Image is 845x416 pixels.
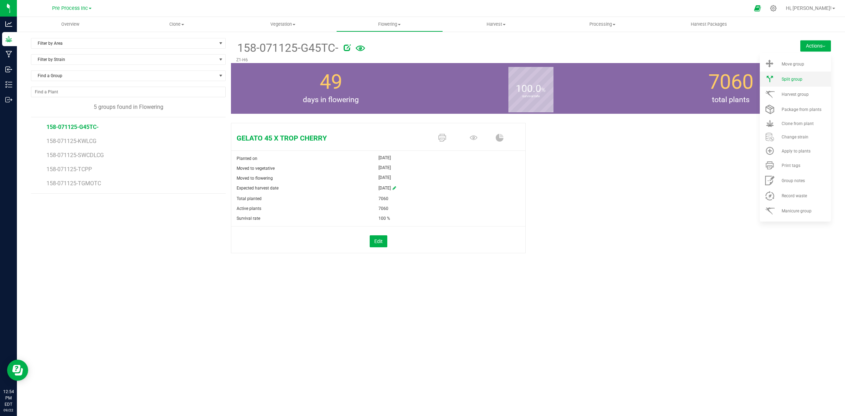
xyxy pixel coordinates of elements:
inline-svg: Inventory [5,81,12,88]
span: 49 [320,70,342,94]
a: Clone [123,17,230,32]
span: Find a Group [31,71,217,81]
span: [DATE] [378,154,391,162]
span: GELATO 45 X TROP CHERRY [231,133,428,143]
inline-svg: Outbound [5,96,12,103]
span: Filter by Strain [31,55,217,64]
span: Pre Process Inc [52,5,88,11]
a: Overview [17,17,123,32]
span: [DATE] [378,183,391,194]
inline-svg: Analytics [5,20,12,27]
span: Vegetation [230,21,336,27]
group-info-box: Survival rate [436,63,626,114]
span: 7060 [708,70,753,94]
span: Harvest [443,21,549,27]
span: Move group [782,62,804,67]
div: Manage settings [769,5,778,12]
span: Active plants [237,206,261,211]
inline-svg: Grow [5,36,12,43]
a: Harvest [443,17,549,32]
span: 7060 [378,194,388,204]
span: Processing [550,21,655,27]
span: Harvest Packages [681,21,737,27]
p: Z1-H6 [236,57,726,63]
button: Edit [370,235,387,247]
span: 158-071125-TCPP [46,166,92,173]
span: 158-071125-SWCDLCG [46,152,104,159]
span: Hi, [PERSON_NAME]! [786,5,832,11]
a: Harvest Packages [656,17,762,32]
input: NO DATA FOUND [31,87,225,97]
span: Apply to plants [782,149,810,154]
span: total plants [631,94,831,105]
span: Total planted [237,196,262,201]
span: Moved to vegetative [237,166,275,171]
span: 158-071125-G45TC- [236,39,338,57]
a: Vegetation [230,17,336,32]
span: Filter by Area [31,38,217,48]
span: 7060 [378,204,388,213]
span: Manicure group [782,209,812,213]
p: 09/22 [3,408,14,413]
group-info-box: Total number of plants [636,63,826,114]
span: Harvest group [782,92,809,97]
span: Clone from plant [782,121,814,126]
span: Moved to flowering [237,176,273,181]
span: 158-071125-KWLCG [46,138,96,144]
b: survival rate [508,65,554,128]
span: Record waste [782,193,807,198]
iframe: Resource center [7,360,28,381]
span: 158-071125-G45TC- [46,124,99,130]
group-info-box: Days in flowering [236,63,426,114]
span: 100 % [378,213,390,223]
span: Print tags [782,163,800,168]
a: Processing [549,17,656,32]
span: Group notes [782,178,805,183]
span: Expected harvest date [237,186,278,191]
button: Actions [800,40,831,51]
span: [DATE] [378,163,391,172]
span: select [217,38,225,48]
inline-svg: Manufacturing [5,51,12,58]
span: Change strain [782,135,808,139]
span: Survival rate [237,216,260,221]
span: Flowering [337,21,442,27]
span: days in flowering [231,94,431,105]
span: [DATE] [378,173,391,182]
div: 5 groups found in Flowering [31,103,226,111]
span: Split group [782,77,802,82]
a: Flowering [336,17,443,32]
p: 12:54 PM EDT [3,389,14,408]
span: 158-071125-TGMOTC [46,180,101,187]
inline-svg: Inbound [5,66,12,73]
span: Open Ecommerce Menu [750,1,765,15]
span: Overview [52,21,89,27]
span: Clone [124,21,229,27]
span: Package from plants [782,107,821,112]
span: Planted on [237,156,257,161]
